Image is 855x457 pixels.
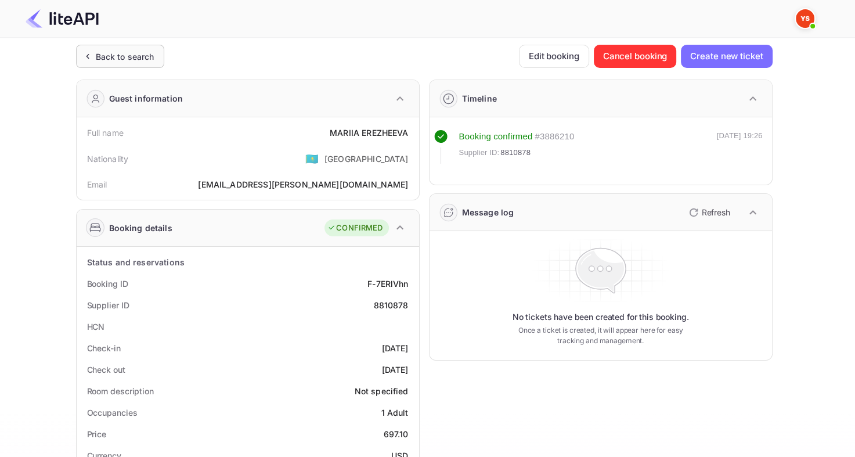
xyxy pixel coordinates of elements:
[26,9,99,28] img: LiteAPI Logo
[717,130,763,164] div: [DATE] 19:26
[513,311,689,323] p: No tickets have been created for this booking.
[459,130,533,143] div: Booking confirmed
[87,278,128,290] div: Booking ID
[87,406,138,419] div: Occupancies
[796,9,814,28] img: Yandex Support
[330,127,408,139] div: MARIIA EREZHEEVA
[87,178,107,190] div: Email
[355,385,409,397] div: Not specified
[462,92,497,105] div: Timeline
[459,147,500,159] span: Supplier ID:
[702,206,730,218] p: Refresh
[87,127,124,139] div: Full name
[462,206,514,218] div: Message log
[382,342,409,354] div: [DATE]
[109,92,183,105] div: Guest information
[535,130,574,143] div: # 3886210
[594,45,677,68] button: Cancel booking
[87,321,105,333] div: HCN
[509,325,692,346] p: Once a ticket is created, it will appear here for easy tracking and management.
[87,385,154,397] div: Room description
[682,203,735,222] button: Refresh
[519,45,589,68] button: Edit booking
[324,153,409,165] div: [GEOGRAPHIC_DATA]
[382,364,409,376] div: [DATE]
[305,148,319,169] span: United States
[96,51,154,63] div: Back to search
[87,428,107,440] div: Price
[681,45,772,68] button: Create new ticket
[367,278,408,290] div: F-7ERlVhn
[87,342,121,354] div: Check-in
[500,147,531,159] span: 8810878
[373,299,408,311] div: 8810878
[109,222,172,234] div: Booking details
[381,406,408,419] div: 1 Adult
[87,256,185,268] div: Status and reservations
[198,178,408,190] div: [EMAIL_ADDRESS][PERSON_NAME][DOMAIN_NAME]
[384,428,409,440] div: 697.10
[87,153,129,165] div: Nationality
[87,299,129,311] div: Supplier ID
[327,222,383,234] div: CONFIRMED
[87,364,125,376] div: Check out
